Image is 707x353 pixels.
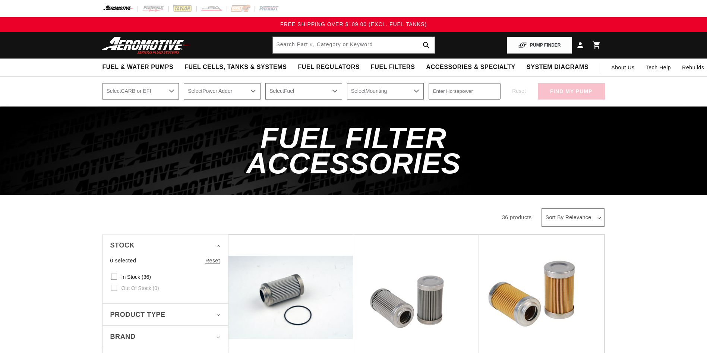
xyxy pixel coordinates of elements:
summary: Tech Help [640,59,677,76]
span: Accessories & Specialty [426,63,515,71]
span: Out of stock (0) [121,285,159,291]
select: Fuel [265,83,342,100]
span: FREE SHIPPING OVER $109.00 (EXCL. FUEL TANKS) [280,21,427,27]
summary: System Diagrams [521,59,594,76]
input: Enter Horsepower [429,83,501,100]
summary: Fuel Cells, Tanks & Systems [179,59,292,76]
span: Fuel Regulators [298,63,359,71]
span: Fuel Filter Accessories [246,122,461,180]
a: About Us [606,59,640,76]
span: Rebuilds [682,63,704,72]
summary: Stock (0 selected) [110,234,220,256]
summary: Product type (0 selected) [110,304,220,326]
span: Tech Help [646,63,671,72]
span: Brand [110,331,136,342]
a: Reset [205,256,220,265]
summary: Fuel & Water Pumps [97,59,179,76]
summary: Accessories & Specialty [421,59,521,76]
span: 36 products [502,214,532,220]
select: CARB or EFI [102,83,179,100]
span: Fuel & Water Pumps [102,63,174,71]
span: Fuel Cells, Tanks & Systems [184,63,287,71]
span: Product type [110,309,165,320]
button: PUMP FINDER [507,37,572,54]
span: Fuel Filters [371,63,415,71]
button: search button [418,37,435,53]
input: Search by Part Number, Category or Keyword [273,37,435,53]
span: In stock (36) [121,274,151,280]
span: About Us [611,64,634,70]
span: Stock [110,240,135,251]
img: Aeromotive [100,37,193,54]
summary: Fuel Filters [365,59,421,76]
span: 0 selected [110,256,136,265]
span: System Diagrams [527,63,588,71]
summary: Brand (0 selected) [110,326,220,348]
select: Power Adder [184,83,261,100]
summary: Fuel Regulators [292,59,365,76]
select: Mounting [347,83,424,100]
